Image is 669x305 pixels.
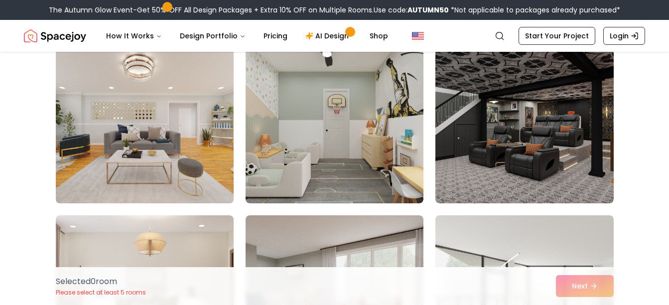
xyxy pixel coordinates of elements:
[603,27,645,45] a: Login
[362,26,396,46] a: Shop
[297,26,360,46] a: AI Design
[24,26,86,46] a: Spacejoy
[49,5,620,15] div: The Autumn Glow Event-Get 50% OFF All Design Packages + Extra 10% OFF on Multiple Rooms.
[435,44,613,203] img: Room room-3
[98,26,396,46] nav: Main
[172,26,254,46] button: Design Portfolio
[449,5,620,15] span: *Not applicable to packages already purchased*
[24,26,86,46] img: Spacejoy Logo
[246,44,423,203] img: Room room-2
[56,276,146,288] p: Selected 0 room
[256,26,295,46] a: Pricing
[374,5,449,15] span: Use code:
[98,26,170,46] button: How It Works
[24,20,645,52] nav: Global
[51,40,238,207] img: Room room-1
[412,30,424,42] img: United States
[519,27,595,45] a: Start Your Project
[56,289,146,297] p: Please select at least 5 rooms
[407,5,449,15] b: AUTUMN50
